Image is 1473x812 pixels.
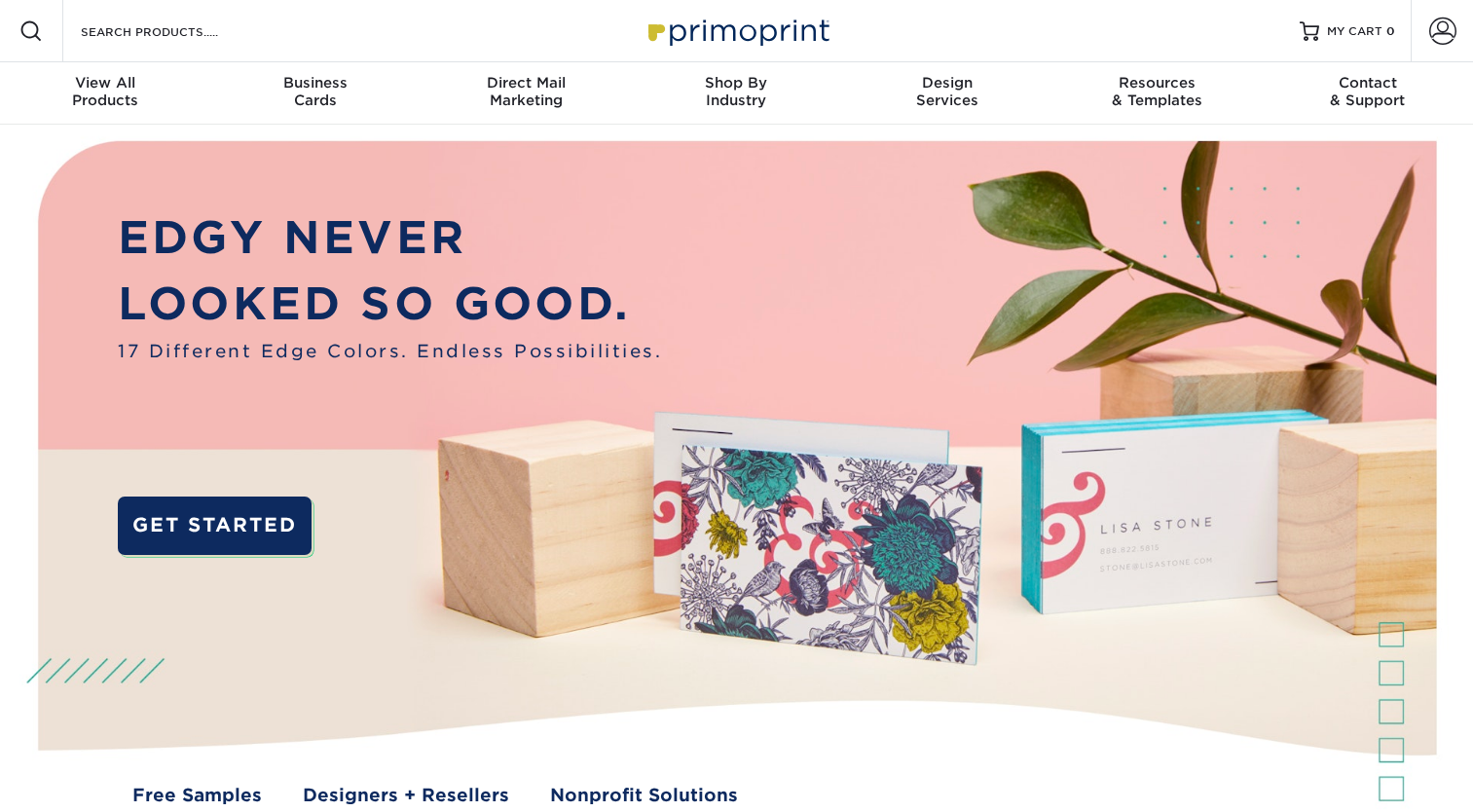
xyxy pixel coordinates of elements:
span: Design [842,74,1052,92]
a: Designers + Resellers [303,782,509,808]
a: Shop ByIndustry [631,62,841,125]
div: Marketing [421,74,631,109]
a: Direct MailMarketing [421,62,631,125]
span: MY CART [1327,23,1382,40]
span: Resources [1052,74,1263,92]
span: 0 [1386,24,1395,38]
div: Cards [210,74,421,109]
p: EDGY NEVER [118,204,662,271]
a: GET STARTED [118,497,312,555]
input: SEARCH PRODUCTS..... [79,19,269,43]
div: Services [842,74,1052,109]
a: BusinessCards [210,62,421,125]
div: & Support [1263,74,1473,109]
img: Primoprint [640,10,834,52]
div: & Templates [1052,74,1263,109]
a: DesignServices [842,62,1052,125]
div: Industry [631,74,841,109]
a: Free Samples [132,782,262,808]
span: Contact [1263,74,1473,92]
span: Direct Mail [421,74,631,92]
p: LOOKED SO GOOD. [118,271,662,337]
a: Contact& Support [1263,62,1473,125]
span: Business [210,74,421,92]
a: Nonprofit Solutions [550,782,738,808]
span: 17 Different Edge Colors. Endless Possibilities. [118,338,662,364]
span: Shop By [631,74,841,92]
a: Resources& Templates [1052,62,1263,125]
